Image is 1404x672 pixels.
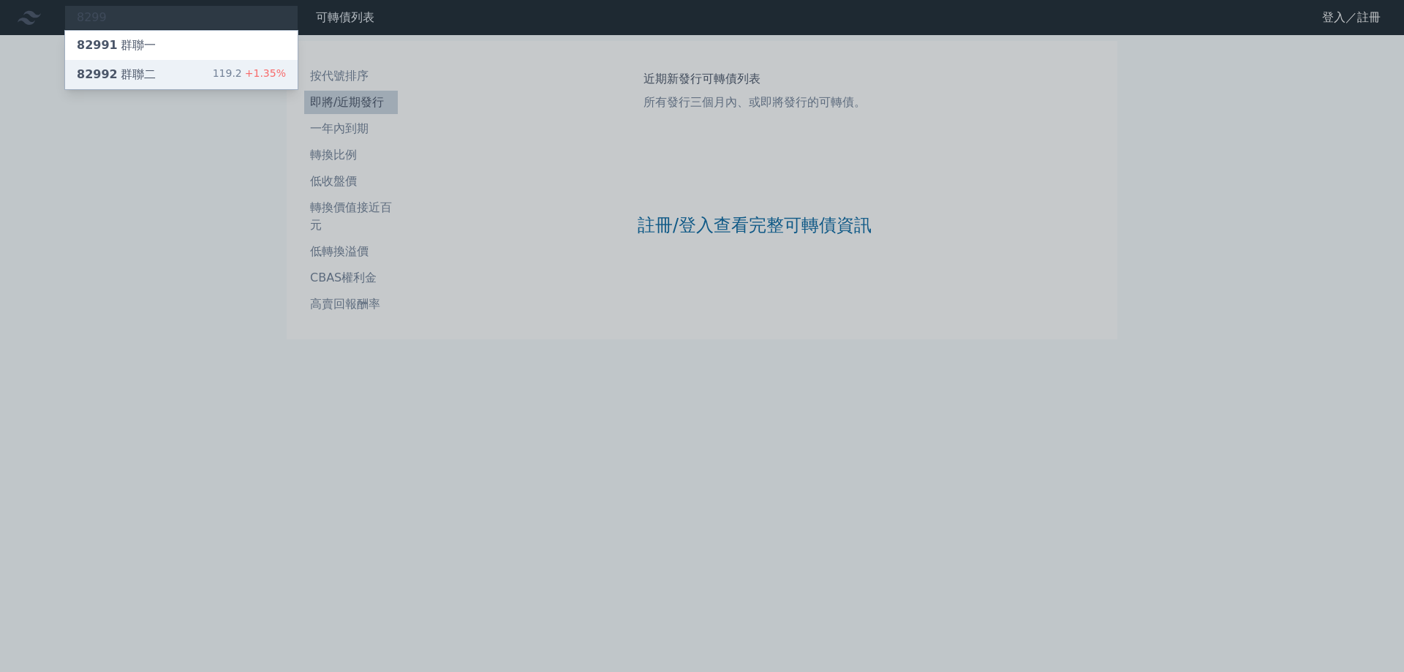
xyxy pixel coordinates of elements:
div: 群聯一 [77,37,156,54]
div: 聊天小工具 [1331,602,1404,672]
a: 82991群聯一 [65,31,298,60]
div: 119.2 [213,66,286,83]
iframe: Chat Widget [1331,602,1404,672]
a: 82992群聯二 119.2+1.35% [65,60,298,89]
span: 82991 [77,38,118,52]
div: 群聯二 [77,66,156,83]
span: 82992 [77,67,118,81]
span: +1.35% [242,67,286,79]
